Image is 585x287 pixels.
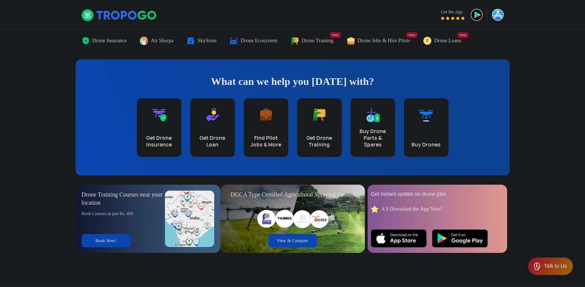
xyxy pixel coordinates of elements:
[492,9,504,21] img: appstore
[382,205,442,212] div: 4.9 Download the App Now!
[290,30,341,52] a: Drone TrainingNew
[302,38,333,44] span: Drone Training
[81,9,157,22] img: TropoGo Logo
[81,30,134,52] a: Drone Insurance
[351,98,395,157] a: Buy Drone Parts & Spares
[230,30,285,52] a: Drone Ecosystem
[205,107,220,122] img: Get Drone Loan
[371,230,427,247] img: Ios
[152,107,167,122] img: Get Drone Insurance
[82,211,165,217] div: Book Courses at just Rs. 499
[241,38,277,44] span: Drone Ecosystem
[151,38,173,44] span: Air Sherpa
[330,32,341,38] span: New
[365,107,380,122] img: Buy Drone Parts & Spares
[259,107,273,122] img: Find Pilot Jobs & More
[406,32,417,38] span: New
[297,98,342,157] a: Get Drone Training
[268,234,317,247] a: View & Compare
[471,9,483,21] img: playstore
[137,98,181,157] a: Get Drone Insurance
[441,9,465,15] span: Get the App
[139,30,181,52] a: Air Sherpa
[312,107,327,122] img: Get Drone Training
[544,263,567,270] div: Talk to Us
[434,38,461,44] span: Drone Loans
[92,38,127,44] span: Drone Insurance
[457,32,469,38] span: New
[371,205,378,213] img: star_rating
[302,135,337,148] div: Get Drone Training
[248,135,284,148] div: Find Pilot Jobs & More
[355,128,391,148] div: Buy Drone Parts & Spares
[195,135,230,148] div: Get Drone Loan
[441,16,465,20] img: App Raking
[244,98,288,157] a: Find Pilot Jobs & More
[423,30,469,52] a: Drone LoansNew
[226,191,359,199] div: DGCA Type Certified Agricultural Spraying Drones
[408,141,444,148] div: Buy Drones
[404,98,448,157] a: Buy Drones
[419,107,434,122] img: Buy Drones
[358,38,410,44] span: Drone Jobs & Hire Pilots
[371,191,504,198] div: Get instant update on drone jobs
[197,38,216,44] span: SkyStore
[346,30,418,52] a: Drone Jobs & Hire PilotsNew
[82,191,165,207] div: Drone Training Courses near your location
[82,234,131,247] a: Book Now!
[81,74,504,89] h1: What can we help you [DATE] with?
[533,262,542,271] img: ic_Support.svg
[141,135,177,148] div: Get Drone Insurance
[190,98,235,157] a: Get Drone Loan
[432,230,488,247] img: Playstore
[186,30,224,52] a: SkyStore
